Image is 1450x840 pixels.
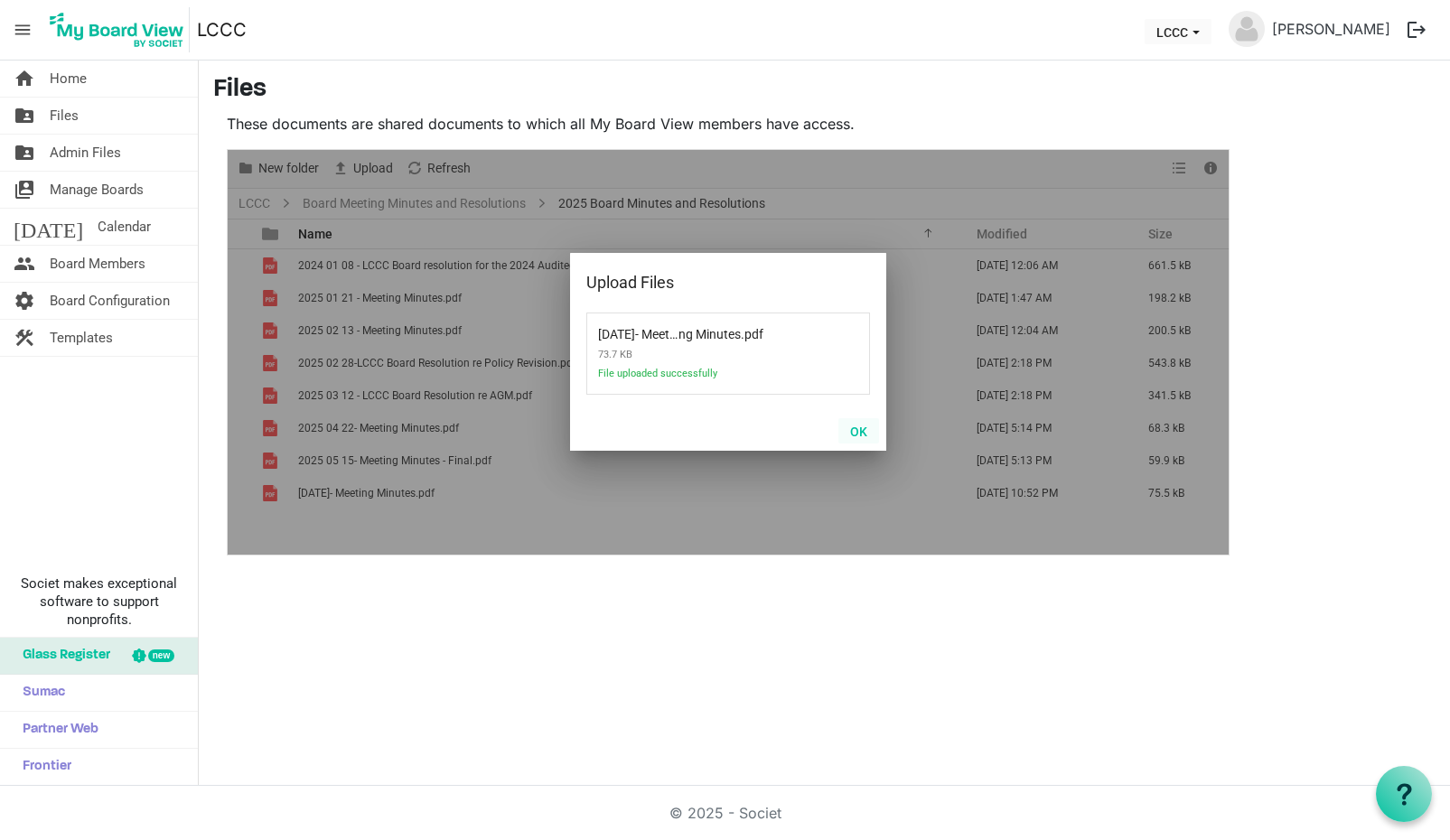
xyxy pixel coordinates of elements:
button: logout [1398,11,1436,49]
button: OK [838,418,879,443]
img: My Board View Logo [44,7,190,52]
span: Partner Web [14,712,98,748]
span: settings [14,283,35,319]
span: Frontier [14,749,71,785]
span: Calendar [98,209,151,245]
span: people [14,246,35,282]
span: switch_account [14,172,35,208]
span: folder_shared [14,98,35,134]
span: Societ makes exceptional software to support nonprofits. [8,574,190,629]
span: Manage Boards [50,172,144,208]
span: Glass Register [14,638,110,674]
span: home [14,61,35,97]
h3: Files [213,75,1436,106]
span: [DATE] [14,209,83,245]
span: Home [50,61,87,97]
a: [PERSON_NAME] [1265,11,1398,47]
a: My Board View Logo [44,7,197,52]
span: Templates [50,320,113,356]
span: 2025-06-24- Meeting Minutes.pdf [598,316,741,341]
span: Admin Files [50,135,121,171]
span: Board Configuration [50,283,170,319]
img: no-profile-picture.svg [1229,11,1265,47]
span: File uploaded successfully [598,368,788,390]
a: LCCC [197,12,247,48]
p: These documents are shared documents to which all My Board View members have access. [227,113,1230,135]
span: Sumac [14,675,65,711]
span: Board Members [50,246,145,282]
div: Upload Files [586,269,813,296]
span: construction [14,320,35,356]
a: © 2025 - Societ [669,804,781,822]
span: 73.7 KB [598,341,788,368]
span: Files [50,98,79,134]
span: folder_shared [14,135,35,171]
button: LCCC dropdownbutton [1145,19,1211,44]
span: menu [5,13,40,47]
div: new [148,649,174,662]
